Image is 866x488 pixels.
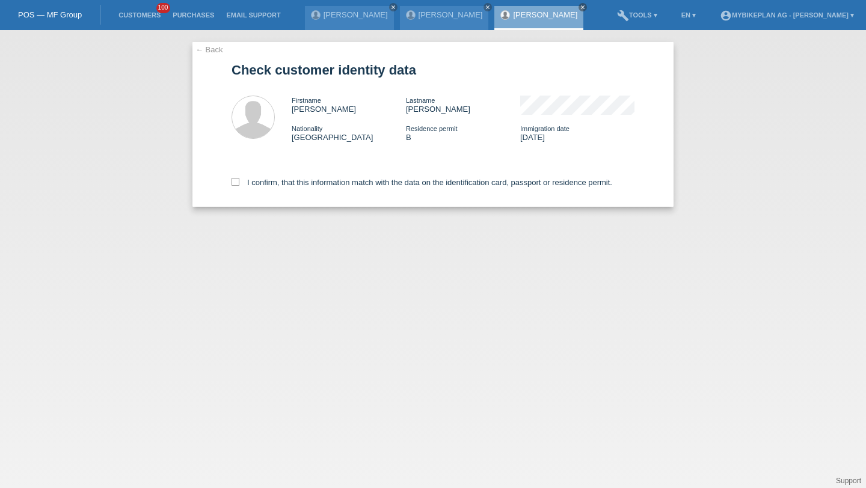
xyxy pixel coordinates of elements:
[406,96,520,114] div: [PERSON_NAME]
[195,45,223,54] a: ← Back
[617,10,629,22] i: build
[112,11,167,19] a: Customers
[324,10,388,19] a: [PERSON_NAME]
[675,11,702,19] a: EN ▾
[232,63,634,78] h1: Check customer identity data
[390,4,396,10] i: close
[520,125,570,132] span: Immigration date
[513,10,577,19] a: [PERSON_NAME]
[611,11,663,19] a: buildTools ▾
[419,10,483,19] a: [PERSON_NAME]
[220,11,286,19] a: Email Support
[720,10,732,22] i: account_circle
[579,3,587,11] a: close
[485,4,491,10] i: close
[714,11,860,19] a: account_circleMybikeplan AG - [PERSON_NAME] ▾
[520,124,634,142] div: [DATE]
[580,4,586,10] i: close
[406,125,458,132] span: Residence permit
[406,124,520,142] div: B
[389,3,398,11] a: close
[484,3,492,11] a: close
[167,11,220,19] a: Purchases
[232,178,612,187] label: I confirm, that this information match with the data on the identification card, passport or resi...
[292,124,406,142] div: [GEOGRAPHIC_DATA]
[406,97,435,104] span: Lastname
[18,10,82,19] a: POS — MF Group
[292,96,406,114] div: [PERSON_NAME]
[156,3,171,13] span: 100
[836,477,861,485] a: Support
[292,125,322,132] span: Nationality
[292,97,321,104] span: Firstname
